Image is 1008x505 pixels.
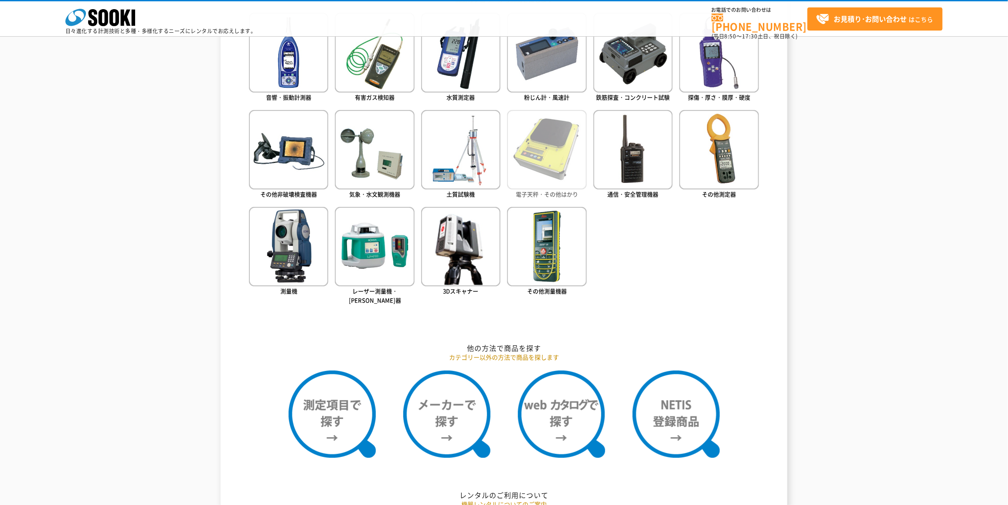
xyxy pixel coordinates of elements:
a: 有害ガス検知器 [335,13,414,103]
a: 鉄筋探査・コンクリート試験 [593,13,673,103]
a: 通信・安全管理機器 [593,110,673,200]
span: 8:50 [725,32,737,40]
span: その他測量機器 [527,287,567,295]
img: レーザー測量機・墨出器 [335,207,414,286]
span: はこちら [816,13,933,26]
h2: 他の方法で商品を探す [249,344,759,353]
img: 鉄筋探査・コンクリート試験 [593,13,673,92]
span: その他非破壊検査機器 [260,190,317,198]
img: 水質測定器 [421,13,501,92]
span: 通信・安全管理機器 [608,190,659,198]
a: 音響・振動計測器 [249,13,328,103]
span: 気象・水文観測機器 [349,190,400,198]
span: レーザー測量機・[PERSON_NAME]器 [349,287,401,304]
a: お見積り･お問い合わせはこちら [807,7,943,31]
a: 水質測定器 [421,13,501,103]
span: 3Dスキャナー [443,287,479,295]
span: 電子天秤・その他はかり [516,190,578,198]
img: その他測量機器 [507,207,586,286]
p: カテゴリー以外の方法で商品を探します [249,353,759,362]
a: 土質試験機 [421,110,501,200]
h2: レンタルのご利用について [249,491,759,500]
img: 電子天秤・その他はかり [507,110,586,189]
a: 測量機 [249,207,328,297]
a: レーザー測量機・[PERSON_NAME]器 [335,207,414,306]
span: 有害ガス検知器 [355,93,395,101]
strong: お見積り･お問い合わせ [834,14,907,24]
img: 測定項目で探す [289,371,376,458]
a: [PHONE_NUMBER] [712,14,807,31]
a: その他測定器 [679,110,759,200]
span: 土質試験機 [447,190,475,198]
span: お電話でのお問い合わせは [712,7,807,13]
img: 有害ガス検知器 [335,13,414,92]
span: その他測定器 [702,190,736,198]
img: 粉じん計・風速計 [507,13,586,92]
img: 3Dスキャナー [421,207,501,286]
img: メーカーで探す [403,371,490,458]
a: 3Dスキャナー [421,207,501,297]
span: 水質測定器 [447,93,475,101]
p: 日々進化する計測技術と多種・多様化するニーズにレンタルでお応えします。 [65,28,256,34]
span: 粉じん計・風速計 [524,93,570,101]
a: その他非破壊検査機器 [249,110,328,200]
img: その他測定器 [679,110,759,189]
img: 通信・安全管理機器 [593,110,673,189]
img: 気象・水文観測機器 [335,110,414,189]
span: 17:30 [742,32,758,40]
img: webカタログで探す [518,371,605,458]
span: 探傷・厚さ・膜厚・硬度 [688,93,750,101]
span: 測量機 [280,287,297,295]
img: 土質試験機 [421,110,501,189]
a: 電子天秤・その他はかり [507,110,586,200]
a: 探傷・厚さ・膜厚・硬度 [679,13,759,103]
img: その他非破壊検査機器 [249,110,328,189]
span: 鉄筋探査・コンクリート試験 [596,93,670,101]
img: 探傷・厚さ・膜厚・硬度 [679,13,759,92]
img: 音響・振動計測器 [249,13,328,92]
img: NETIS登録商品 [633,371,720,458]
a: 気象・水文観測機器 [335,110,414,200]
a: 粉じん計・風速計 [507,13,586,103]
img: 測量機 [249,207,328,286]
span: (平日 ～ 土日、祝日除く) [712,32,798,40]
span: 音響・振動計測器 [266,93,311,101]
a: その他測量機器 [507,207,586,297]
